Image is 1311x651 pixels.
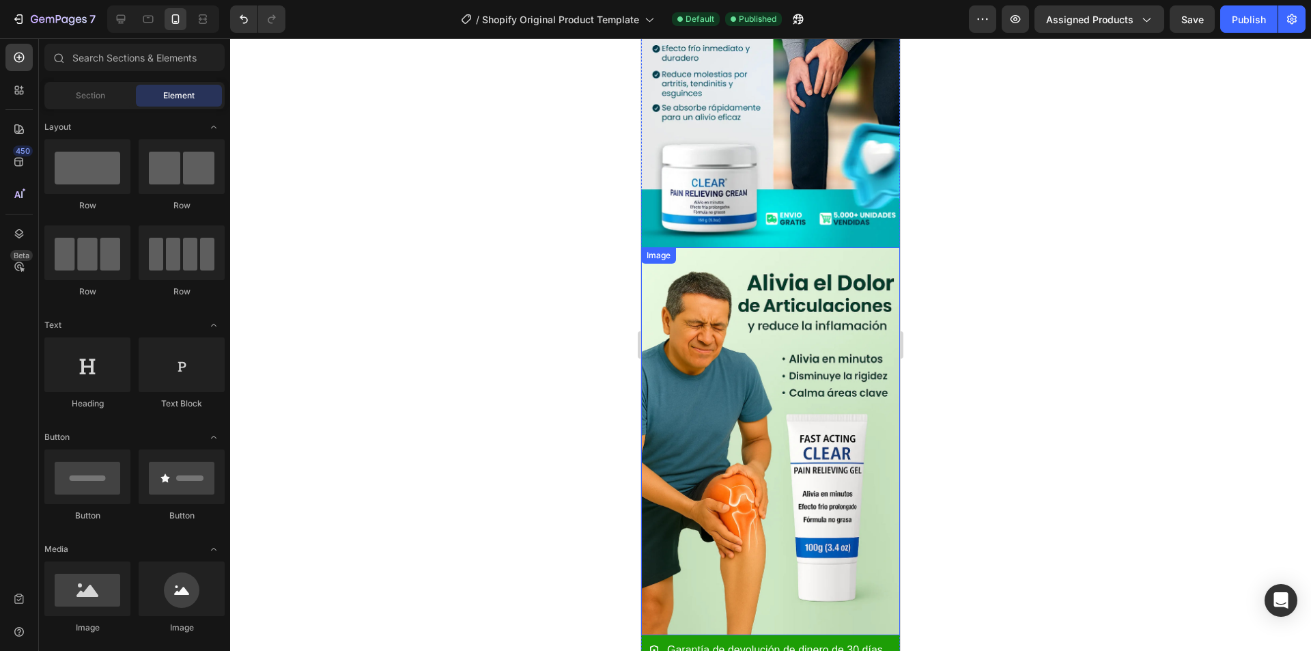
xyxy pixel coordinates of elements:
button: Save [1170,5,1215,33]
iframe: Design area [641,38,900,651]
button: 7 [5,5,102,33]
span: Toggle open [203,426,225,448]
div: Undo/Redo [230,5,285,33]
span: Toggle open [203,116,225,138]
div: Open Intercom Messenger [1265,584,1297,617]
span: Section [76,89,105,102]
span: / [476,12,479,27]
div: Text Block [139,398,225,410]
span: Toggle open [203,314,225,336]
div: Button [44,510,130,522]
span: Toggle open [203,538,225,560]
span: Text [44,319,61,331]
div: Publish [1232,12,1266,27]
span: Save [1181,14,1204,25]
button: Publish [1220,5,1278,33]
div: Row [44,286,130,298]
div: Button [139,510,225,522]
span: Layout [44,121,71,133]
div: Image [44,622,130,634]
span: Media [44,543,68,555]
button: Assigned Products [1034,5,1164,33]
p: 7 [89,11,96,27]
div: 450 [13,146,33,156]
span: Garantía de devolución de dinero de 30 días [26,604,242,620]
div: Row [139,199,225,212]
div: Heading [44,398,130,410]
span: Default [686,13,714,25]
span: Assigned Products [1046,12,1133,27]
div: Image [139,622,225,634]
div: Row [139,286,225,298]
div: Beta [10,250,33,261]
span: Shopify Original Product Template [482,12,639,27]
span: Published [739,13,776,25]
input: Search Sections & Elements [44,44,225,71]
span: Element [163,89,195,102]
span: Button [44,431,70,443]
div: Row [44,199,130,212]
